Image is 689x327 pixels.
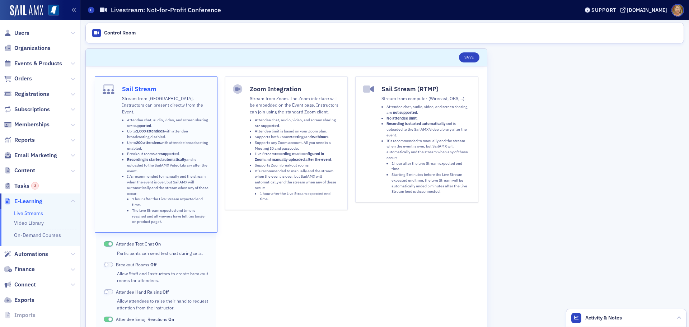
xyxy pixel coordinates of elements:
a: Finance [4,265,35,273]
span: Content [14,167,35,174]
a: On-Demand Courses [14,232,61,238]
a: Live Streams [14,210,43,216]
span: Breakout Rooms [116,261,156,268]
a: Tasks3 [4,182,39,190]
li: It's recommended to manually end the stream when the event is over, but SailAMX will automaticall... [255,168,340,202]
a: Subscriptions [4,106,50,113]
a: Organizations [4,44,51,52]
span: Connect [14,281,36,289]
a: Video Library [14,220,44,226]
div: Control Room [104,30,136,36]
span: Imports [14,311,36,319]
strong: No attendee limit [386,116,417,121]
li: Supports any Zoom account. All you need is a Meeting ID and passcode. [255,140,340,151]
div: [DOMAIN_NAME] [627,7,667,13]
span: Automations [14,250,48,258]
a: Reports [4,136,35,144]
button: [DOMAIN_NAME] [620,8,670,13]
li: Breakout rooms are . [127,151,210,157]
li: Supports Zoom breakout rooms [255,163,340,168]
li: Attendee chat, audio, video, and screen sharing are . [127,117,210,129]
p: Stream from Zoom. The Zoom interface will be embedded on the Event page. Instructors can join usi... [250,95,340,115]
li: Attendee chat, audio, video, and screen sharing are . [255,117,340,129]
span: Orders [14,75,32,83]
h4: Sail Stream (RTMP) [381,84,470,94]
img: SailAMX [10,5,43,17]
span: On [155,241,161,247]
span: Finance [14,265,35,273]
li: It's recommended to manually end the stream when the event is over, but SailAMX will automaticall... [386,138,470,195]
h1: Livestream: Not-for-Profit Conference [111,6,221,14]
li: 1 hour after the Live Stream expected end time. [392,161,470,172]
a: Control Room [88,25,139,41]
li: Up to with attendee broadcasting disabled. [127,129,210,140]
span: Memberships [14,121,50,129]
span: Exports [14,296,34,304]
strong: Meetings [289,134,305,139]
span: Profile [671,4,684,17]
strong: Recording is started automatically [127,157,186,162]
a: Connect [4,281,36,289]
a: View Homepage [43,5,59,17]
span: Email Marketing [14,151,57,159]
span: Off [104,262,113,267]
a: Imports [4,311,36,319]
a: Exports [4,296,34,304]
strong: supported [261,123,279,128]
p: Stream from [GEOGRAPHIC_DATA]. Instructors can present directly from the Event. [122,95,210,115]
div: Allow attendees to raise their hand to request attention from the instructor. [117,298,208,311]
li: Supports both Zoom and . [255,134,340,140]
li: and is uploaded to the SailAMX Video Library after the event. [386,121,470,138]
li: Attendee chat, audio, video, and screen sharing are . [386,104,470,116]
li: Starting 5 minutes before the Live Stream expected end time, the Live Stream will be automaticall... [392,172,470,195]
a: Events & Products [4,60,62,67]
li: 1 hour after the Live Stream expected end time. [132,196,210,208]
span: Attendee Text Chat [116,240,161,247]
li: Up to with attendee broadcasting enabled. [127,140,210,151]
span: Attendee Hand Raising [116,289,169,295]
h4: Sail Stream [122,84,210,94]
span: On [168,316,174,322]
a: Content [4,167,35,174]
span: Off [104,289,113,295]
span: Events & Products [14,60,62,67]
span: Users [14,29,29,37]
span: E-Learning [14,197,42,205]
strong: 200 attendees [136,140,161,145]
div: Participants can send text chat during calls. [117,250,208,256]
a: E-Learning [4,197,42,205]
span: Organizations [14,44,51,52]
button: Sail StreamStream from [GEOGRAPHIC_DATA]. Instructors can present directly from the Event.Attende... [95,76,217,233]
strong: recording must configured in Zoom [255,151,324,162]
strong: supported [161,151,179,156]
li: It's recommended to manually end the stream when the event is over, but SailAMX will automaticall... [127,174,210,225]
li: Live Stream and . [255,151,340,163]
a: Automations [4,250,48,258]
li: . [386,116,470,121]
button: Save [459,52,479,62]
a: Memberships [4,121,50,129]
div: 3 [31,182,39,190]
strong: Webinars [312,134,328,139]
a: Email Marketing [4,151,57,159]
li: and is uploaded to the SailAMX Video Library after the event. [127,157,210,174]
a: Users [4,29,29,37]
button: Sail Stream (RTMP)Stream from computer (Wirecast, OBS,…).Attendee chat, audio, video, and screen ... [355,76,478,202]
span: Reports [14,136,35,144]
strong: supported [133,123,151,128]
strong: not supported [393,110,417,115]
a: Registrations [4,90,49,98]
span: On [104,317,113,322]
span: Activity & Notes [585,314,622,322]
span: Registrations [14,90,49,98]
strong: Recording is started automatically [386,121,446,126]
strong: 1,000 attendees [136,129,164,134]
span: Off [150,262,156,267]
div: Allow Staff and Instructors to create breakout rooms for attendees. [117,270,208,284]
li: Attendee limit is based on your Zoom plan. [255,129,340,134]
img: SailAMX [48,5,59,16]
p: Stream from computer (Wirecast, OBS,…). [381,95,470,102]
span: Off [163,289,169,295]
span: Subscriptions [14,106,50,113]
